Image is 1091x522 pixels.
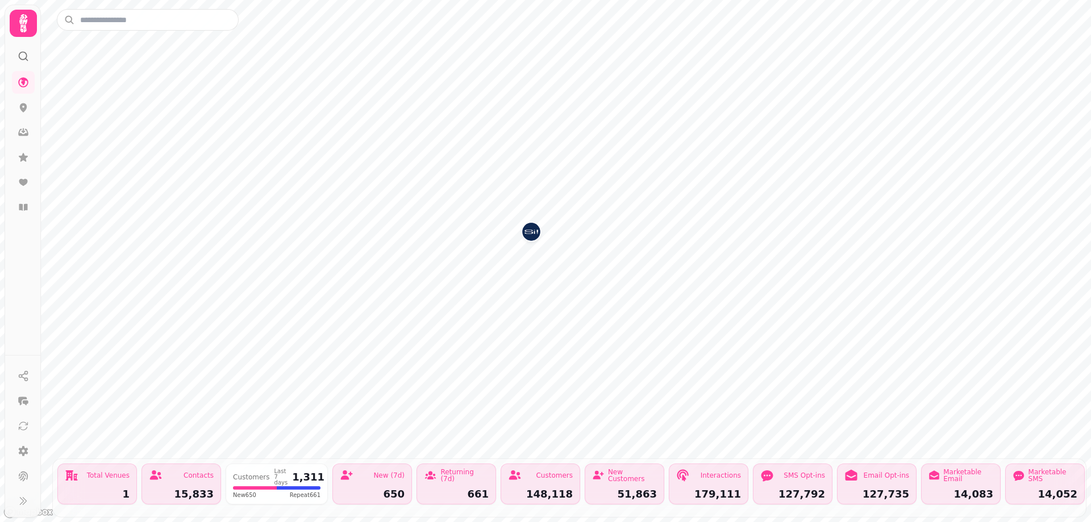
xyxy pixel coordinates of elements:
div: 15,833 [149,489,214,499]
div: 661 [424,489,489,499]
div: 127,792 [760,489,825,499]
div: Customers [536,472,573,479]
div: New Customers [608,469,657,482]
a: Mapbox logo [3,506,53,519]
span: New 650 [233,491,256,499]
div: 1 [65,489,130,499]
div: Marketable SMS [1028,469,1077,482]
div: 148,118 [508,489,573,499]
div: 14,052 [1013,489,1077,499]
div: 51,863 [592,489,657,499]
div: 14,083 [928,489,993,499]
div: 127,735 [844,489,909,499]
div: 650 [340,489,405,499]
div: Last 7 days [274,469,288,486]
div: SMS Opt-ins [784,472,825,479]
div: Email Opt-ins [864,472,909,479]
span: Repeat 661 [290,491,320,499]
div: Map marker [522,223,540,244]
div: Returning (7d) [440,469,489,482]
div: Customers [233,474,270,481]
div: Marketable Email [943,469,993,482]
div: 179,111 [676,489,741,499]
div: Interactions [701,472,741,479]
div: New (7d) [373,472,405,479]
div: Total Venues [87,472,130,479]
div: 1,311 [292,472,324,482]
button: Si! [522,223,540,241]
div: Contacts [184,472,214,479]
